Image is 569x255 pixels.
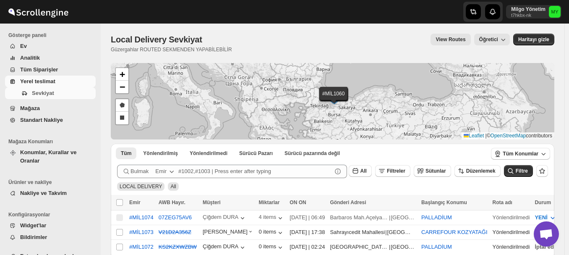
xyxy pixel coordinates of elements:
[155,167,167,176] div: Emir
[20,149,76,164] span: Konumlar, Kurallar ve Oranlar
[330,228,416,237] div: |
[328,95,341,104] img: Marker
[551,9,559,14] text: MY
[421,244,452,250] button: PALLADİUM
[120,69,125,79] span: +
[20,222,46,229] span: Widget'lar
[511,6,546,13] p: Milgo Yönetim
[464,133,484,139] a: Leaflet
[131,167,149,176] span: Bulmak
[5,147,96,167] button: Konumlar, Kurallar ve Oranlar
[20,78,55,84] span: Yerel teslimat
[421,229,487,235] button: CARREFOUR KOZYATAĞI
[8,179,97,186] span: Ürünler ve nakliye
[120,184,162,189] span: LOCAL DELIVERY
[7,1,70,22] img: ScrollEngine
[129,200,141,205] span: Emir
[387,168,405,174] span: Filtreler
[129,244,154,250] button: #MİL1072
[116,99,128,112] a: Draw a polygon
[506,5,561,18] button: User menu
[375,165,410,177] button: Filtreler
[535,243,566,251] div: İptal edilmiş
[330,213,389,222] div: Barbaros Mah.Açelya Sokağı Ağaoğlu Moontown Sitesi A1-2 Blok D:8
[479,37,498,42] span: Öğretici
[516,168,528,174] span: Filtre
[330,228,385,237] div: Sahrayıcedit Mahallesi
[5,40,96,52] button: Ev
[203,243,247,252] button: Çiğdem DURA
[116,147,136,159] button: All
[391,213,416,222] div: [GEOGRAPHIC_DATA]
[466,168,496,174] span: Düzenlemek
[330,213,416,222] div: |
[120,81,125,92] span: −
[5,87,96,99] button: Sevkiyat
[518,36,549,43] span: Haritayı gizle
[493,213,530,222] div: Yönlendirilmedi
[425,168,446,174] span: Sütunlar
[8,138,97,145] span: Mağaza Konumları
[330,243,416,251] div: |
[258,229,284,237] button: 0 items
[121,150,131,157] span: Tüm
[513,34,554,45] button: Map action label
[203,200,221,205] span: Müşteri
[8,32,97,39] span: Gösterge paneli
[290,228,325,237] div: [DATE] | 17:38
[290,200,306,205] span: ON ON
[129,214,154,221] button: #MİL1074
[462,132,554,139] div: © contributors
[290,243,325,251] div: [DATE] | 02:24
[330,200,366,205] span: Gönderi Adresi
[20,234,47,240] span: Bildirimler
[111,46,232,53] p: Güzergahlar ROUTED SEKMENDEN YAPABİLEBİLİR
[485,133,487,139] span: |
[159,214,192,221] button: 07ZEG75AV6
[32,90,54,96] span: Sevkiyat
[20,43,27,49] span: Ev
[549,6,561,18] span: Milgo Yönetim
[20,105,40,111] span: Mağaza
[511,13,546,18] p: t7hkbx-nk
[185,147,232,159] button: Unrouted
[5,52,96,64] button: Analitik
[5,64,96,76] button: Tüm Siparişler
[431,34,470,45] button: view route
[116,81,128,93] a: Zoom out
[530,211,561,224] button: YENİ
[111,35,202,44] span: Local Delivery Sevkiyat
[159,244,197,250] button: KS2KZXWZBW
[387,228,413,237] div: [GEOGRAPHIC_DATA]
[234,147,278,159] button: Claimable
[203,214,247,222] button: Çiğdem DURA
[421,214,452,221] button: PALLADİUM
[5,187,96,199] button: Nakliye ve Takvim
[20,66,58,73] span: Tüm Siparişler
[474,34,510,45] button: Öğretici
[159,229,191,235] s: V21D2A356Z
[493,228,530,237] div: Yönlendirilmedi
[491,148,550,160] button: Tüm Konumlar
[391,243,416,251] div: [GEOGRAPHIC_DATA]
[203,229,253,237] button: [PERSON_NAME]
[328,94,340,103] img: Marker
[20,190,67,196] span: Nakliye ve Takvim
[491,133,526,139] a: OpenStreetMap
[503,150,538,157] span: Tüm Konumlar
[116,68,128,81] a: Zoom in
[159,200,185,205] span: AWB Hayır.
[20,117,63,123] span: Standart Nakliye
[258,243,284,252] button: 0 items
[327,94,340,103] img: Marker
[279,147,345,159] button: Un-claimable
[258,214,284,222] div: 4 items
[284,150,340,157] span: Sürücü pazarında değil
[535,214,547,221] span: YENİ
[504,165,533,177] button: Filtre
